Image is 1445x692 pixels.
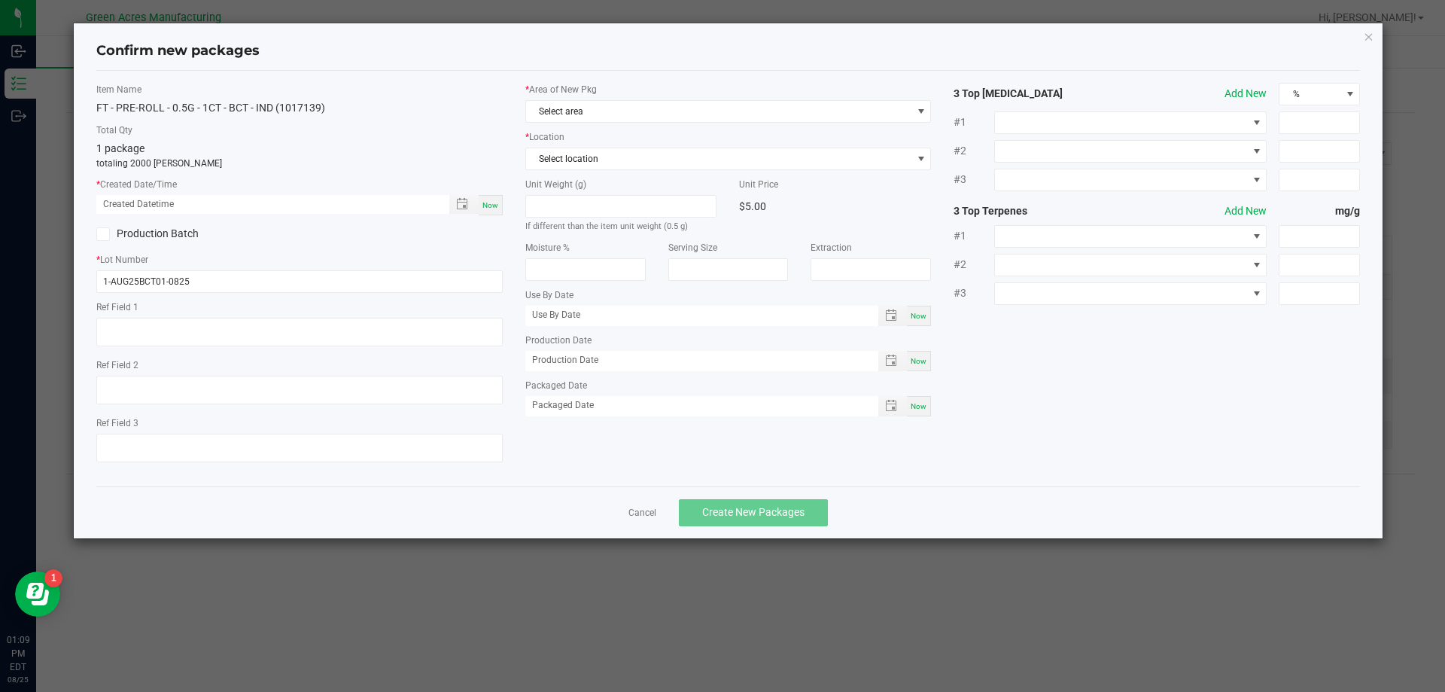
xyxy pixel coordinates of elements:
span: #3 [954,285,994,301]
label: Packaged Date [525,379,932,392]
span: Create New Packages [702,506,805,518]
span: Toggle popup [878,396,908,416]
label: Production Batch [96,226,288,242]
label: Unit Price [739,178,931,191]
iframe: Resource center unread badge [44,569,62,587]
div: $5.00 [739,195,931,218]
label: Extraction [811,241,931,255]
strong: 3 Top [MEDICAL_DATA] [954,86,1116,102]
input: Production Date [525,351,862,370]
span: Now [911,357,926,365]
button: Add New [1224,203,1267,219]
button: Create New Packages [679,499,828,526]
iframe: Resource center [15,572,60,617]
label: Created Date/Time [96,178,503,191]
label: Location [525,130,932,144]
label: Ref Field 1 [96,300,503,314]
label: Ref Field 2 [96,358,503,372]
strong: 3 Top Terpenes [954,203,1116,219]
label: Area of New Pkg [525,83,932,96]
button: Add New [1224,86,1267,102]
label: Ref Field 3 [96,416,503,430]
input: Packaged Date [525,396,862,415]
strong: mg/g [1279,203,1360,219]
small: If different than the item unit weight (0.5 g) [525,221,688,231]
h4: Confirm new packages [96,41,1361,61]
span: #3 [954,172,994,187]
label: Production Date [525,334,932,347]
span: Select location [526,148,912,169]
span: Now [911,312,926,320]
label: Serving Size [668,241,789,255]
div: FT - PRE-ROLL - 0.5G - 1CT - BCT - IND (1017139) [96,100,503,116]
p: totaling 2000 [PERSON_NAME] [96,157,503,170]
span: Toggle popup [878,306,908,326]
span: Now [482,201,498,209]
label: Lot Number [96,253,503,267]
span: 1 package [96,142,144,154]
span: #1 [954,228,994,244]
label: Moisture % [525,241,646,255]
span: #2 [954,257,994,273]
span: Toggle popup [449,195,479,214]
span: Toggle popup [878,351,908,371]
label: Use By Date [525,288,932,302]
label: Total Qty [96,123,503,137]
label: Item Name [96,83,503,96]
label: Unit Weight (g) [525,178,717,191]
span: #2 [954,143,994,159]
input: Created Datetime [96,195,433,214]
span: NO DATA FOUND [525,148,932,170]
a: Cancel [628,507,656,520]
input: Use By Date [525,306,862,325]
span: % [1279,84,1340,105]
span: Now [911,402,926,410]
span: Select area [526,101,912,122]
span: #1 [954,114,994,130]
